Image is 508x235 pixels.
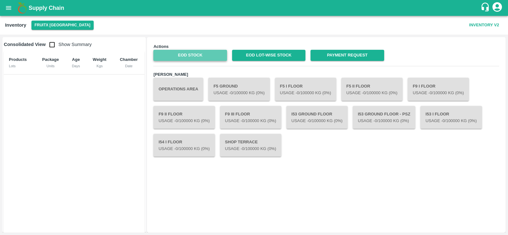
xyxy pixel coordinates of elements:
[46,42,92,47] span: Show Summary
[491,1,503,15] div: account of current user
[153,106,215,129] button: F9 II FloorUsage -0/100000 Kg (0%)
[220,134,281,157] button: Shop TerraceUsage -0/100000 Kg (0%)
[480,2,491,14] div: customer-support
[311,50,384,61] a: Payment Request
[425,118,477,124] p: Usage - 0 /100000 Kg (0%)
[93,57,106,62] b: Weight
[29,5,64,11] b: Supply Chain
[225,118,276,124] p: Usage - 0 /100000 Kg (0%)
[72,57,80,62] b: Age
[341,78,403,101] button: F5 II FloorUsage -0/100000 Kg (0%)
[31,21,94,30] button: Select DC
[16,2,29,14] img: logo
[153,78,203,101] button: Operations Area
[158,118,210,124] p: Usage - 0 /100000 Kg (0%)
[9,57,27,62] b: Products
[220,106,281,129] button: F9 III FloorUsage -0/100000 Kg (0%)
[346,90,398,96] p: Usage - 0 /100000 Kg (0%)
[153,72,188,77] b: [PERSON_NAME]
[118,63,140,69] div: Date
[413,90,464,96] p: Usage - 0 /100000 Kg (0%)
[225,146,276,152] p: Usage - 0 /100000 Kg (0%)
[232,50,305,61] a: EOD Lot-wise Stock
[153,44,169,49] b: Actions
[358,118,410,124] p: Usage - 0 /100000 Kg (0%)
[467,20,502,31] button: Inventory V2
[9,63,30,69] div: Lots
[71,63,81,69] div: Days
[158,146,210,152] p: Usage - 0 /100000 Kg (0%)
[42,57,59,62] b: Package
[153,134,215,157] button: I54 I FloorUsage -0/100000 Kg (0%)
[408,78,469,101] button: F9 I FloorUsage -0/100000 Kg (0%)
[353,106,415,129] button: I53 Ground Floor - PSZUsage -0/100000 Kg (0%)
[120,57,137,62] b: Chamber
[275,78,336,101] button: F5 I FloorUsage -0/100000 Kg (0%)
[208,78,270,101] button: F5 GroundUsage -0/100000 Kg (0%)
[213,90,264,96] p: Usage - 0 /100000 Kg (0%)
[291,118,343,124] p: Usage - 0 /100000 Kg (0%)
[280,90,331,96] p: Usage - 0 /100000 Kg (0%)
[153,50,227,61] a: EOD Stock
[286,106,348,129] button: I53 Ground FloorUsage -0/100000 Kg (0%)
[1,1,16,15] button: open drawer
[4,42,46,47] b: Consolidated View
[91,63,108,69] div: Kgs
[420,106,482,129] button: I53 I FloorUsage -0/100000 Kg (0%)
[5,23,26,28] b: Inventory
[40,63,60,69] div: Units
[29,3,480,12] a: Supply Chain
